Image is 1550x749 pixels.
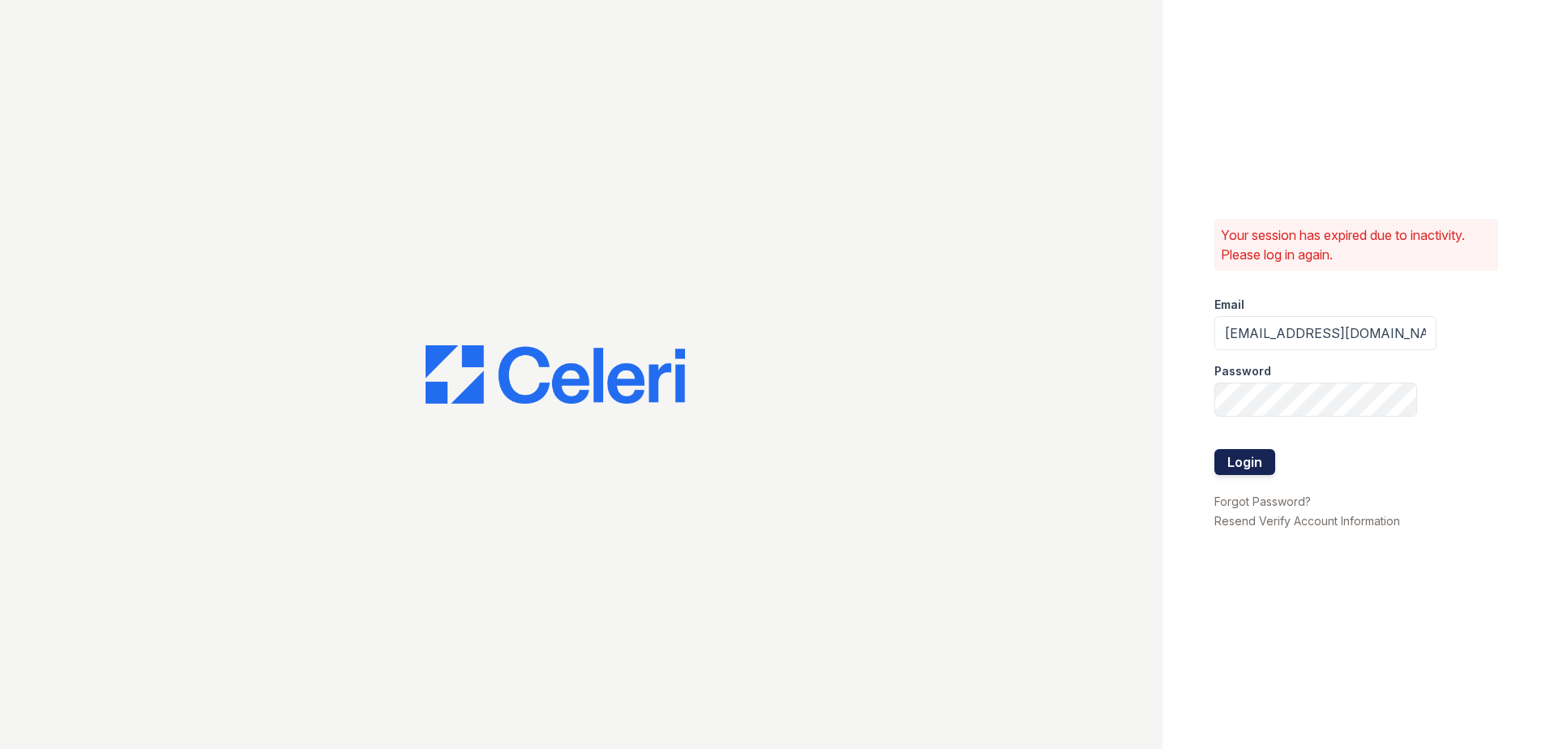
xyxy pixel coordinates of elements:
[1214,363,1271,379] label: Password
[1221,225,1492,264] p: Your session has expired due to inactivity. Please log in again.
[1214,514,1400,528] a: Resend Verify Account Information
[426,345,685,404] img: CE_Logo_Blue-a8612792a0a2168367f1c8372b55b34899dd931a85d93a1a3d3e32e68fde9ad4.png
[1214,494,1311,508] a: Forgot Password?
[1214,297,1244,313] label: Email
[1214,449,1275,475] button: Login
